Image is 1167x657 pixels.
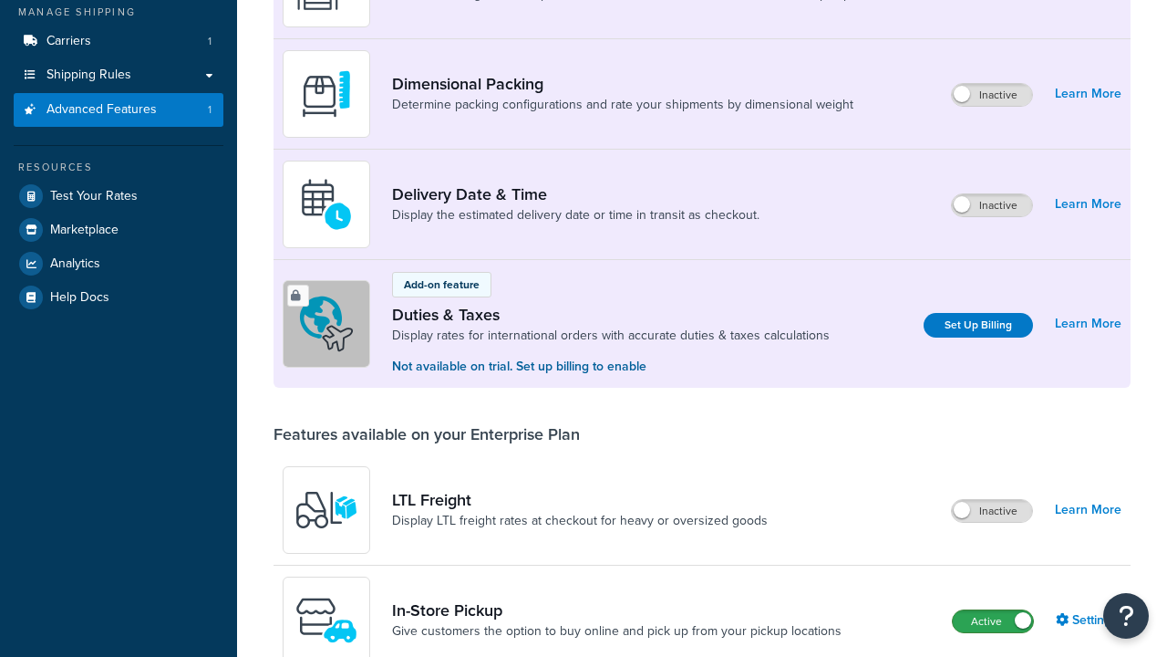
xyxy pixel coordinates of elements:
p: Add-on feature [404,276,480,293]
a: Determine packing configurations and rate your shipments by dimensional weight [392,96,853,114]
a: Test Your Rates [14,180,223,213]
img: wfgcfpwTIucLEAAAAASUVORK5CYII= [294,589,358,652]
img: gfkeb5ejjkALwAAAABJRU5ErkJggg== [294,172,358,236]
span: 1 [208,34,212,49]
a: Help Docs [14,281,223,314]
p: Not available on trial. Set up billing to enable [392,357,830,377]
div: Resources [14,160,223,175]
a: Set Up Billing [924,313,1033,338]
span: Carriers [46,34,91,49]
a: Settings [1056,608,1121,633]
li: Advanced Features [14,93,223,127]
a: Delivery Date & Time [392,184,759,204]
a: In-Store Pickup [392,600,842,620]
a: Advanced Features1 [14,93,223,127]
a: Carriers1 [14,25,223,58]
li: Carriers [14,25,223,58]
a: Display the estimated delivery date or time in transit as checkout. [392,206,759,224]
a: Learn More [1055,192,1121,217]
span: Help Docs [50,290,109,306]
a: Display rates for international orders with accurate duties & taxes calculations [392,327,830,345]
span: Advanced Features [46,102,157,118]
span: Analytics [50,256,100,272]
img: DTVBYsAAAAAASUVORK5CYII= [294,62,358,126]
a: Learn More [1055,311,1121,337]
label: Inactive [952,500,1032,522]
span: Test Your Rates [50,189,138,204]
a: Marketplace [14,214,223,246]
span: Shipping Rules [46,68,131,83]
button: Open Resource Center [1103,593,1149,639]
div: Manage Shipping [14,5,223,20]
a: Shipping Rules [14,58,223,92]
a: Analytics [14,247,223,280]
label: Inactive [952,194,1032,216]
a: LTL Freight [392,490,768,510]
span: Marketplace [50,223,119,238]
div: Features available on your Enterprise Plan [274,424,580,444]
a: Learn More [1055,497,1121,523]
img: y79ZsPf0fXUFUhFXDzUgf+ktZg5F2+ohG75+v3d2s1D9TjoU8PiyCIluIjV41seZevKCRuEjTPPOKHJsQcmKCXGdfprl3L4q7... [294,478,358,542]
a: Display LTL freight rates at checkout for heavy or oversized goods [392,512,768,530]
a: Learn More [1055,81,1121,107]
a: Give customers the option to buy online and pick up from your pickup locations [392,622,842,641]
label: Inactive [952,84,1032,106]
label: Active [953,610,1033,632]
span: 1 [208,102,212,118]
a: Dimensional Packing [392,74,853,94]
a: Duties & Taxes [392,305,830,325]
